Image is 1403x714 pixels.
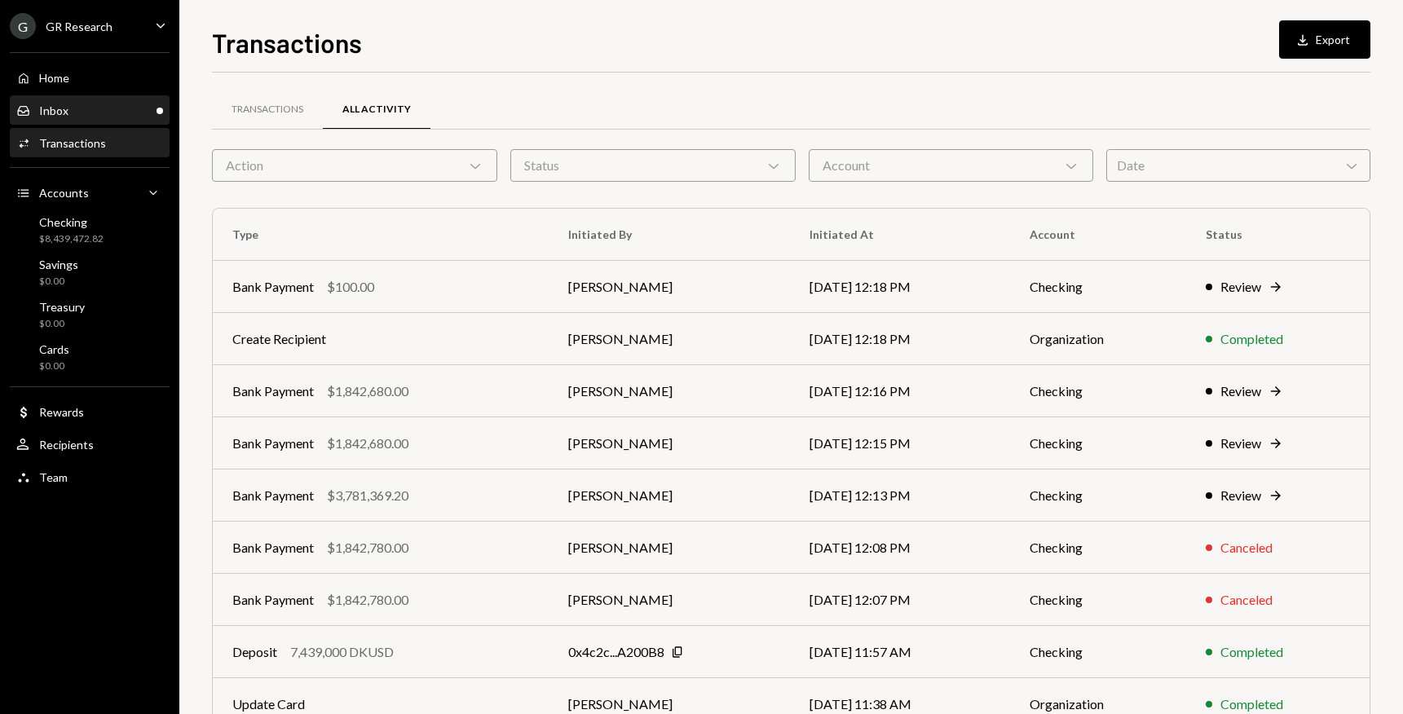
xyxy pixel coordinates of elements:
div: Bank Payment [232,538,314,558]
td: Checking [1010,417,1187,469]
div: Bank Payment [232,381,314,401]
div: Home [39,71,69,85]
div: GR Research [46,20,113,33]
td: Organization [1010,313,1187,365]
td: Checking [1010,522,1187,574]
h1: Transactions [212,26,362,59]
div: Bank Payment [232,277,314,297]
button: Export [1279,20,1370,59]
td: [DATE] 12:07 PM [790,574,1010,626]
th: Type [213,209,549,261]
div: Completed [1220,694,1283,714]
div: Status [510,149,796,182]
div: Review [1220,486,1261,505]
div: Deposit [232,642,277,662]
a: Rewards [10,397,170,426]
div: Recipients [39,438,94,452]
div: $0.00 [39,317,85,331]
td: [PERSON_NAME] [549,574,790,626]
div: Rewards [39,405,84,419]
div: Completed [1220,642,1283,662]
td: [DATE] 12:15 PM [790,417,1010,469]
div: Inbox [39,104,68,117]
td: [PERSON_NAME] [549,313,790,365]
td: [PERSON_NAME] [549,469,790,522]
a: Home [10,63,170,92]
a: Savings$0.00 [10,253,170,292]
td: Create Recipient [213,313,549,365]
div: Action [212,149,497,182]
div: 7,439,000 DKUSD [290,642,394,662]
a: Checking$8,439,472.82 [10,210,170,249]
th: Initiated By [549,209,790,261]
td: [DATE] 12:08 PM [790,522,1010,574]
td: Checking [1010,469,1187,522]
div: 0x4c2c...A200B8 [568,642,664,662]
th: Status [1186,209,1370,261]
div: $8,439,472.82 [39,232,104,246]
a: Transactions [212,89,323,130]
a: Treasury$0.00 [10,295,170,334]
div: $1,842,680.00 [327,434,408,453]
div: $100.00 [327,277,374,297]
td: [PERSON_NAME] [549,365,790,417]
div: Bank Payment [232,590,314,610]
div: $3,781,369.20 [327,486,408,505]
div: Date [1106,149,1370,182]
div: Treasury [39,300,85,314]
a: Team [10,462,170,491]
div: $0.00 [39,275,78,289]
td: Checking [1010,365,1187,417]
div: Review [1220,277,1261,297]
div: Canceled [1220,538,1273,558]
td: Checking [1010,261,1187,313]
a: Recipients [10,430,170,459]
div: Review [1220,381,1261,401]
a: Cards$0.00 [10,337,170,377]
div: $1,842,680.00 [327,381,408,401]
td: [PERSON_NAME] [549,522,790,574]
div: Transactions [232,103,303,117]
div: $1,842,780.00 [327,538,408,558]
td: [DATE] 12:16 PM [790,365,1010,417]
td: [PERSON_NAME] [549,417,790,469]
div: Bank Payment [232,486,314,505]
div: Bank Payment [232,434,314,453]
td: Checking [1010,626,1187,678]
a: Transactions [10,128,170,157]
td: [PERSON_NAME] [549,261,790,313]
td: [DATE] 12:13 PM [790,469,1010,522]
div: Team [39,470,68,484]
div: Cards [39,342,69,356]
a: Accounts [10,178,170,207]
td: [DATE] 12:18 PM [790,261,1010,313]
div: Completed [1220,329,1283,349]
a: Inbox [10,95,170,125]
div: Canceled [1220,590,1273,610]
th: Account [1010,209,1187,261]
div: Checking [39,215,104,229]
td: [DATE] 11:57 AM [790,626,1010,678]
div: Account [809,149,1094,182]
div: All Activity [342,103,411,117]
div: Savings [39,258,78,271]
div: Accounts [39,186,89,200]
div: $0.00 [39,359,69,373]
td: Checking [1010,574,1187,626]
div: G [10,13,36,39]
a: All Activity [323,89,430,130]
div: $1,842,780.00 [327,590,408,610]
td: [DATE] 12:18 PM [790,313,1010,365]
th: Initiated At [790,209,1010,261]
div: Review [1220,434,1261,453]
div: Transactions [39,136,106,150]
